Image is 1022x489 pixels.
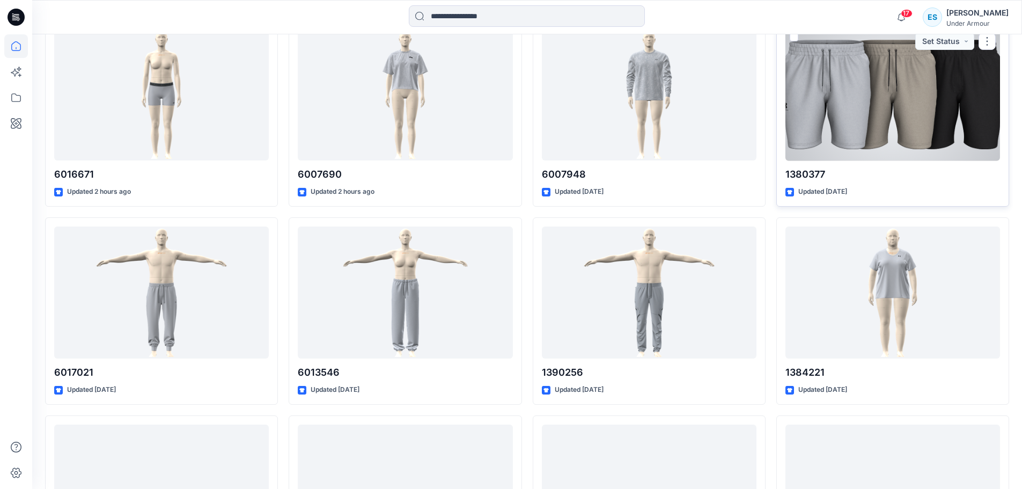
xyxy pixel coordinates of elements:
[785,365,1000,380] p: 1384221
[311,384,359,396] p: Updated [DATE]
[298,365,512,380] p: 6013546
[54,227,269,359] a: 6017021
[311,186,374,198] p: Updated 2 hours ago
[555,186,604,198] p: Updated [DATE]
[298,227,512,359] a: 6013546
[785,227,1000,359] a: 1384221
[946,19,1009,27] div: Under Armour
[555,384,604,396] p: Updated [DATE]
[542,227,756,359] a: 1390256
[785,167,1000,182] p: 1380377
[298,167,512,182] p: 6007690
[67,384,116,396] p: Updated [DATE]
[542,167,756,182] p: 6007948
[298,28,512,161] a: 6007690
[54,365,269,380] p: 6017021
[54,167,269,182] p: 6016671
[946,6,1009,19] div: [PERSON_NAME]
[901,9,913,18] span: 17
[798,384,847,396] p: Updated [DATE]
[67,186,131,198] p: Updated 2 hours ago
[542,365,756,380] p: 1390256
[542,28,756,161] a: 6007948
[785,28,1000,161] a: 1380377
[923,8,942,27] div: ES
[54,28,269,161] a: 6016671
[798,186,847,198] p: Updated [DATE]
